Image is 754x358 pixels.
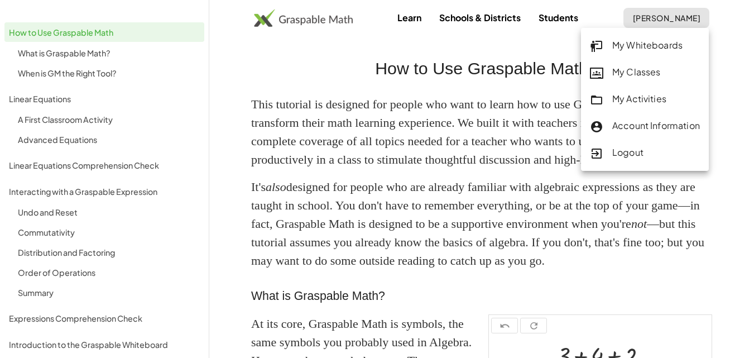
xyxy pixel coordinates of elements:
div: My Whiteboards [590,39,700,53]
div: Linear Equations Comprehension Check [9,159,200,172]
div: Summary [18,286,200,299]
em: not [631,217,647,231]
div: Logout [590,146,700,160]
a: Learn [388,7,430,28]
a: My Classes [581,59,709,86]
a: Introduction to the Graspable Whiteboard [4,335,204,354]
div: Undo and Reset [18,206,200,219]
em: also [266,180,286,194]
div: My Activities [590,92,700,107]
button: [PERSON_NAME] [623,8,709,28]
a: Linear Equations [4,89,204,108]
div: When is GM the Right Tool? [18,66,200,80]
div: Expressions Comprehension Check [9,312,200,325]
div: Interacting with a Graspable Expression [9,185,200,198]
div: Introduction to the Graspable Whiteboard [9,338,200,351]
a: Expressions Comprehension Check [4,308,204,328]
div: A First Classroom Activity [18,113,200,126]
button: refresh [520,318,547,333]
h2: How to Use Graspable Math [251,56,712,82]
button: undo [491,318,518,333]
h3: What is Graspable Math? [251,288,712,306]
div: Account Information [590,119,700,133]
a: My Whiteboards [581,32,709,59]
div: Linear Equations [9,92,200,106]
a: Interacting with a Graspable Expression [4,182,204,201]
a: My Activities [581,86,709,113]
div: Commutativity [18,226,200,239]
i: refresh [529,319,539,333]
span: [PERSON_NAME] [632,13,700,23]
div: How to Use Graspable Math [9,26,200,39]
a: How to Use Graspable Math [4,22,204,42]
a: Students [530,7,587,28]
p: It's designed for people who are already familiar with algebraic expressions as they are taught i... [251,178,712,270]
a: Linear Equations Comprehension Check [4,155,204,175]
div: My Classes [590,65,700,80]
div: Order of Operations [18,266,200,279]
div: Distribution and Factoring [18,246,200,259]
i: undo [500,319,510,333]
div: What is Graspable Math? [18,46,200,60]
a: Schools & Districts [430,7,530,28]
div: Advanced Equations [18,133,200,146]
p: This tutorial is designed for people who want to learn how to use Graspable Math to transform the... [251,95,712,169]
